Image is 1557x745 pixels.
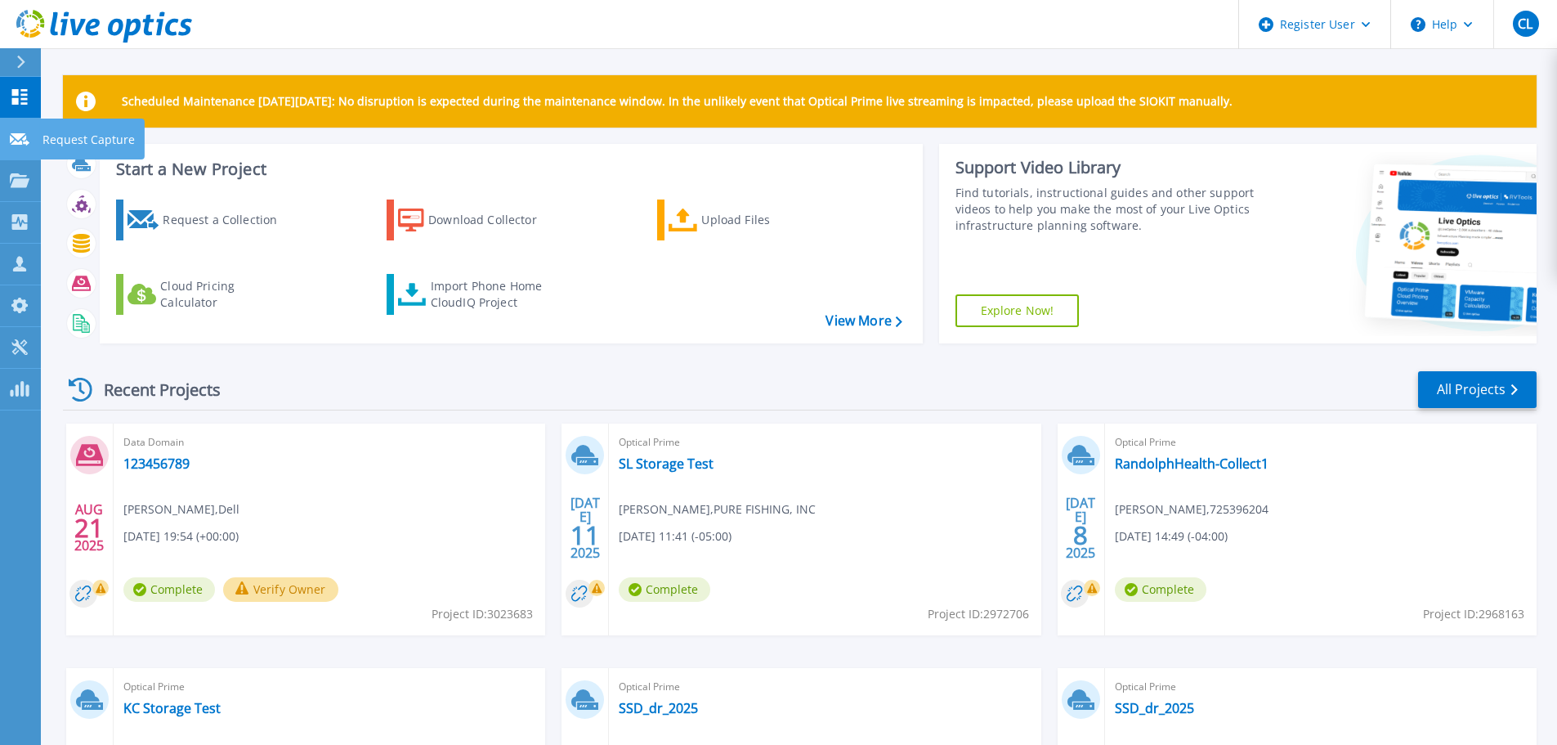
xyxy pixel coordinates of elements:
[431,278,558,311] div: Import Phone Home CloudIQ Project
[928,605,1029,623] span: Project ID: 2972706
[123,700,221,716] a: KC Storage Test
[1115,500,1268,518] span: [PERSON_NAME] , 725396204
[1418,371,1537,408] a: All Projects
[1073,528,1088,542] span: 8
[123,456,190,472] a: 123456789
[619,577,710,602] span: Complete
[123,577,215,602] span: Complete
[432,605,533,623] span: Project ID: 3023683
[123,678,535,696] span: Optical Prime
[570,498,601,558] div: [DATE] 2025
[1115,527,1228,545] span: [DATE] 14:49 (-04:00)
[1115,678,1527,696] span: Optical Prime
[116,200,298,240] a: Request a Collection
[123,500,239,518] span: [PERSON_NAME] , Dell
[955,294,1080,327] a: Explore Now!
[955,157,1260,178] div: Support Video Library
[1518,17,1532,30] span: CL
[619,678,1031,696] span: Optical Prime
[1065,498,1096,558] div: [DATE] 2025
[123,433,535,451] span: Data Domain
[74,498,105,558] div: AUG 2025
[160,278,291,311] div: Cloud Pricing Calculator
[657,200,839,240] a: Upload Files
[1115,433,1527,451] span: Optical Prime
[122,95,1233,108] p: Scheduled Maintenance [DATE][DATE]: No disruption is expected during the maintenance window. In t...
[619,500,816,518] span: [PERSON_NAME] , PURE FISHING, INC
[701,204,832,236] div: Upload Files
[1115,700,1194,716] a: SSD_dr_2025
[163,204,293,236] div: Request a Collection
[428,204,559,236] div: Download Collector
[1115,456,1268,472] a: RandolphHealth-Collect1
[619,456,714,472] a: SL Storage Test
[123,527,239,545] span: [DATE] 19:54 (+00:00)
[116,160,902,178] h3: Start a New Project
[619,433,1031,451] span: Optical Prime
[1423,605,1524,623] span: Project ID: 2968163
[825,313,902,329] a: View More
[570,528,600,542] span: 11
[63,370,243,410] div: Recent Projects
[1115,577,1206,602] span: Complete
[43,119,135,161] p: Request Capture
[955,185,1260,234] div: Find tutorials, instructional guides and other support videos to help you make the most of your L...
[74,521,104,535] span: 21
[116,274,298,315] a: Cloud Pricing Calculator
[619,527,732,545] span: [DATE] 11:41 (-05:00)
[619,700,698,716] a: SSD_dr_2025
[223,577,338,602] button: Verify Owner
[387,200,569,240] a: Download Collector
